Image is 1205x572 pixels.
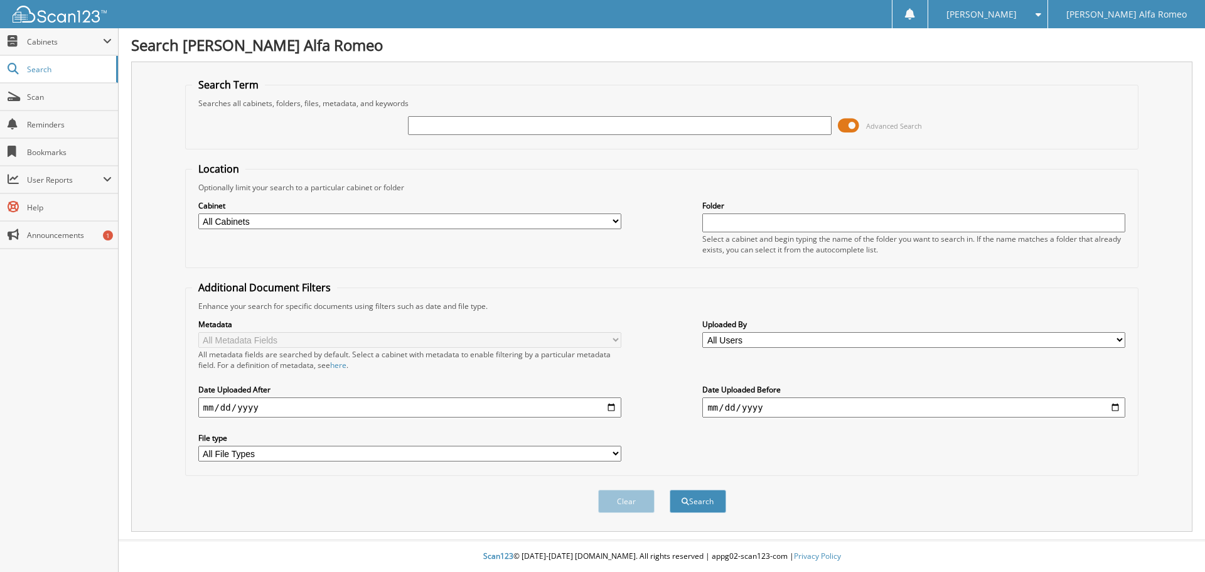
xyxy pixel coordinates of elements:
span: Cabinets [27,36,103,47]
div: Searches all cabinets, folders, files, metadata, and keywords [192,98,1132,109]
span: User Reports [27,175,103,185]
label: Folder [702,200,1125,211]
label: Date Uploaded Before [702,384,1125,395]
div: Select a cabinet and begin typing the name of the folder you want to search in. If the name match... [702,234,1125,255]
span: Scan123 [483,551,513,561]
input: start [198,397,621,418]
button: Search [670,490,726,513]
legend: Search Term [192,78,265,92]
button: Clear [598,490,655,513]
span: Bookmarks [27,147,112,158]
span: Reminders [27,119,112,130]
legend: Additional Document Filters [192,281,337,294]
a: Privacy Policy [794,551,841,561]
h1: Search [PERSON_NAME] Alfa Romeo [131,35,1192,55]
div: Optionally limit your search to a particular cabinet or folder [192,182,1132,193]
div: 1 [103,230,113,240]
label: Metadata [198,319,621,330]
label: File type [198,433,621,443]
span: Announcements [27,230,112,240]
div: Enhance your search for specific documents using filters such as date and file type. [192,301,1132,311]
legend: Location [192,162,245,176]
img: scan123-logo-white.svg [13,6,107,23]
span: Scan [27,92,112,102]
label: Date Uploaded After [198,384,621,395]
label: Uploaded By [702,319,1125,330]
span: Advanced Search [866,121,922,131]
span: [PERSON_NAME] [946,11,1017,18]
input: end [702,397,1125,418]
span: Help [27,202,112,213]
div: All metadata fields are searched by default. Select a cabinet with metadata to enable filtering b... [198,349,621,370]
span: [PERSON_NAME] Alfa Romeo [1066,11,1187,18]
span: Search [27,64,110,75]
div: © [DATE]-[DATE] [DOMAIN_NAME]. All rights reserved | appg02-scan123-com | [119,541,1205,572]
a: here [330,360,346,370]
label: Cabinet [198,200,621,211]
